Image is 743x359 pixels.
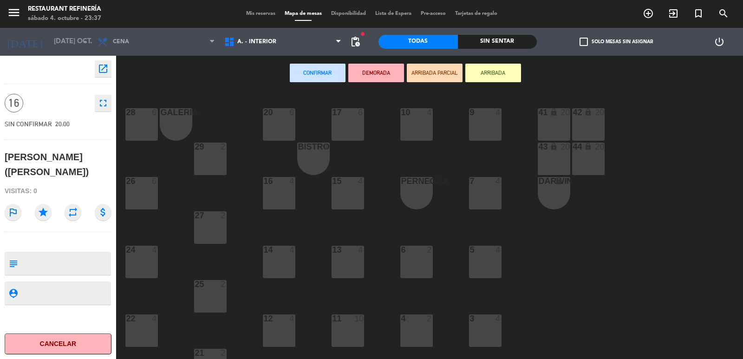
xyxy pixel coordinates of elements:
span: pending_actions [350,36,361,47]
div: 20 [561,143,570,151]
i: star [35,204,52,221]
div: Sin sentar [458,35,537,49]
span: fiber_manual_record [360,31,365,37]
div: [PERSON_NAME] ([PERSON_NAME]) [5,150,111,180]
div: 9 [470,108,470,117]
div: 29 [195,143,196,151]
i: lock [584,108,592,116]
div: Todas [378,35,458,49]
div: 4 [358,246,364,254]
i: turned_in_not [693,8,704,19]
div: 4 [401,314,402,323]
div: 4 [152,246,157,254]
div: 4 [289,246,295,254]
div: 6 [358,108,364,117]
i: attach_money [95,204,111,221]
div: 20 [561,108,570,117]
span: check_box_outline_blank [580,38,588,46]
i: search [718,8,729,19]
span: SIN CONFIRMAR [5,120,52,128]
div: 4 [495,177,501,185]
span: Pre-acceso [416,11,450,16]
div: 2 [427,314,432,323]
div: 1 [186,108,192,117]
div: 27 [195,211,196,220]
div: 3 [470,314,470,323]
span: Cena [113,39,129,45]
i: arrow_drop_down [79,36,91,47]
i: exit_to_app [668,8,679,19]
div: 25 [195,280,196,288]
button: ARRIBADA [465,64,521,82]
div: 24 [126,246,127,254]
div: 44 [573,143,574,151]
div: 6 [152,108,157,117]
label: Solo mesas sin asignar [580,38,653,46]
div: 2 [221,280,226,288]
span: Mis reservas [241,11,280,16]
i: subject [8,258,18,268]
i: add_circle_outline [643,8,654,19]
i: lock [550,143,558,150]
div: 2 [221,143,226,151]
i: lock [584,143,592,150]
div: 4 [495,246,501,254]
button: Confirmar [290,64,345,82]
div: 2 [221,349,226,357]
div: 4 [289,177,295,185]
div: 20 [595,143,604,151]
div: 6 [152,177,157,185]
div: 5 [470,246,470,254]
div: 4 [152,314,157,323]
span: Disponibilidad [326,11,371,16]
div: 22 [126,314,127,323]
button: Cancelar [5,333,111,354]
i: power_settings_new [714,36,725,47]
i: repeat [65,204,81,221]
div: 1 [564,177,570,185]
i: menu [7,6,21,20]
button: fullscreen [95,95,111,111]
span: 20:00 [55,120,70,128]
div: Visitas: 0 [5,183,111,199]
div: 1 [324,143,329,151]
div: 26 [126,177,127,185]
div: 10 [401,108,402,117]
div: 4 [427,108,432,117]
div: 2 [221,211,226,220]
i: outlined_flag [5,204,21,221]
div: 4 [495,108,501,117]
i: lock [550,108,558,116]
span: A. - INTERIOR [237,39,276,45]
i: fullscreen [98,98,109,109]
div: 6 [289,108,295,117]
div: BISTRO [298,143,299,151]
span: Tarjetas de regalo [450,11,502,16]
div: 2 [427,246,432,254]
i: person_pin [8,288,18,298]
div: 4 [358,177,364,185]
div: 28 [126,108,127,117]
div: PERNEGRA [401,177,402,185]
div: 7 [470,177,470,185]
div: 21 [195,349,196,357]
span: Mapa de mesas [280,11,326,16]
span: 16 [5,94,23,112]
div: 20 [595,108,604,117]
span: Lista de Espera [371,11,416,16]
button: DEMORADA [348,64,404,82]
i: open_in_new [98,63,109,74]
div: Restaurant Refinería [28,5,101,14]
